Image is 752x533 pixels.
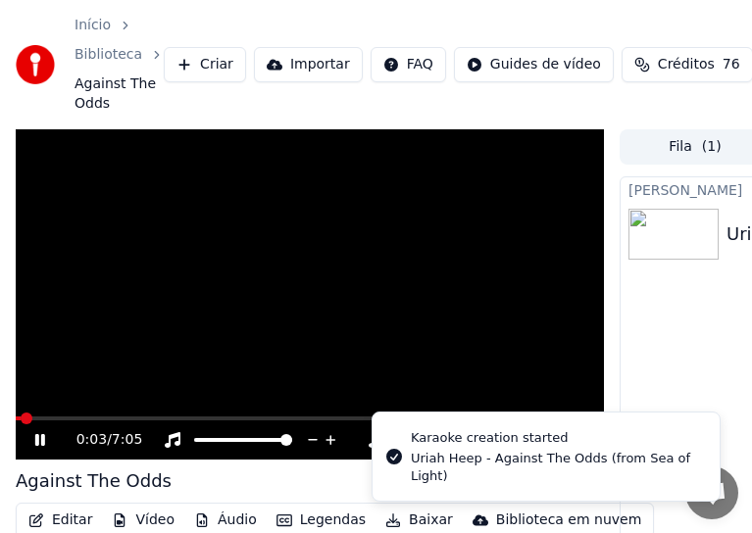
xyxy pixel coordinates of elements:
[112,430,142,450] span: 7:05
[411,428,704,448] div: Karaoke creation started
[16,45,55,84] img: youka
[411,450,704,485] div: Uriah Heep - Against The Odds (from Sea of Light)
[254,47,363,82] button: Importar
[75,74,164,114] span: Against The Odds
[454,47,614,82] button: Guides de vídeo
[723,55,740,74] span: 76
[702,137,722,157] span: ( 1 )
[16,467,172,495] div: Against The Odds
[496,510,642,530] div: Biblioteca em nuvem
[76,430,124,450] div: /
[658,55,715,74] span: Créditos
[76,430,107,450] span: 0:03
[75,45,142,65] a: Biblioteca
[75,16,111,35] a: Início
[164,47,246,82] button: Criar
[75,16,164,114] nav: breadcrumb
[371,47,446,82] button: FAQ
